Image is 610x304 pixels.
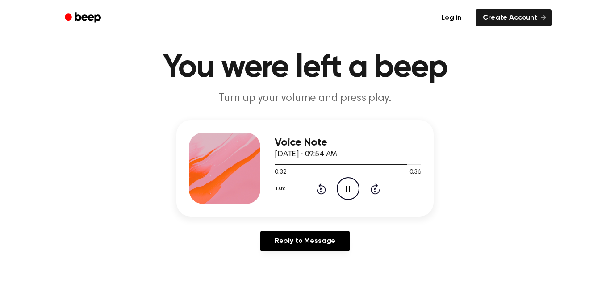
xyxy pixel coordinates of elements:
h1: You were left a beep [76,52,534,84]
a: Create Account [476,9,552,26]
a: Log in [432,8,470,28]
button: 1.0x [275,181,288,196]
h3: Voice Note [275,137,421,149]
p: Turn up your volume and press play. [134,91,476,106]
span: [DATE] · 09:54 AM [275,150,337,158]
a: Beep [58,9,109,27]
a: Reply to Message [260,231,350,251]
span: 0:36 [409,168,421,177]
span: 0:32 [275,168,286,177]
